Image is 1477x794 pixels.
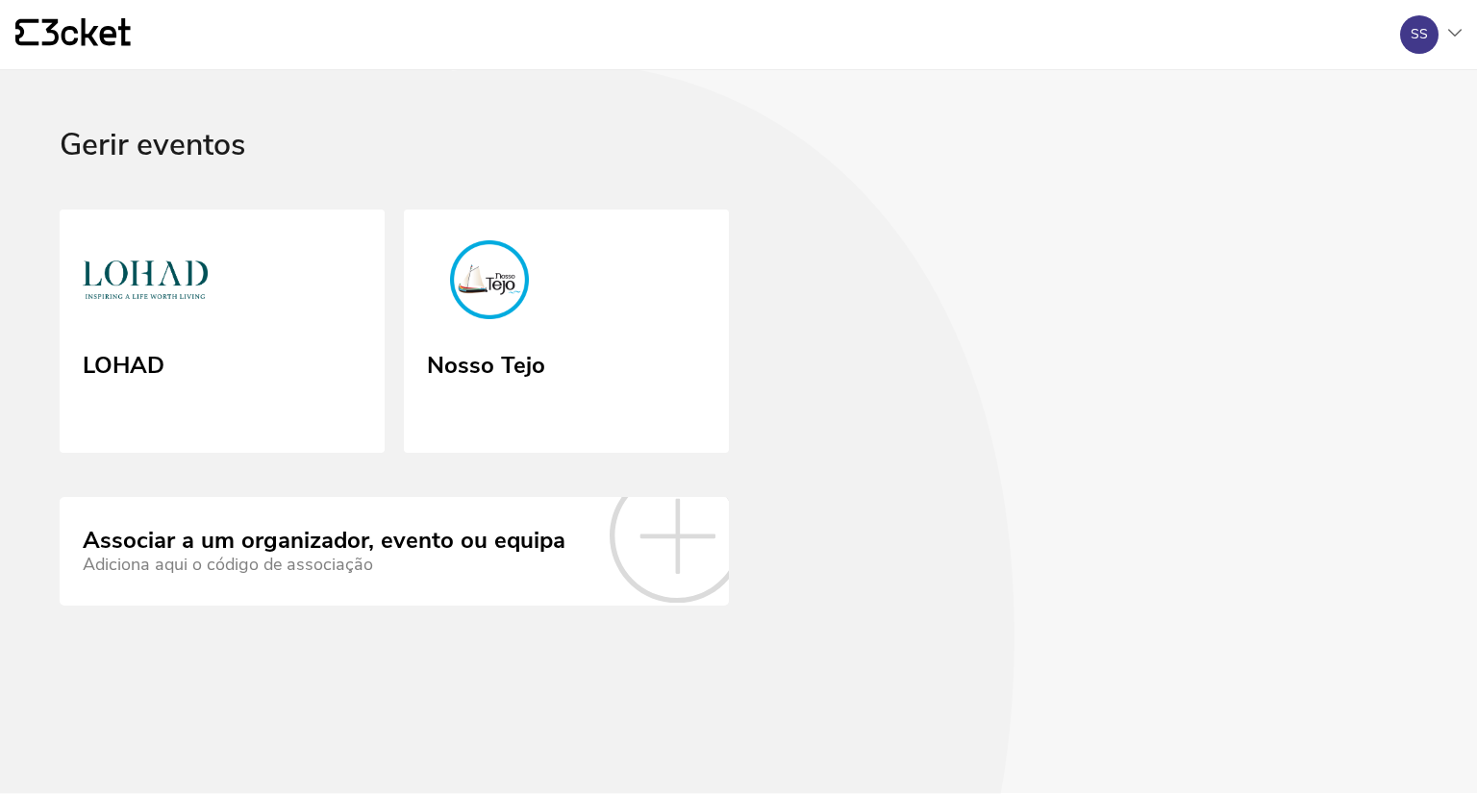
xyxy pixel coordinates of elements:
div: Associar a um organizador, evento ou equipa [83,528,565,555]
div: SS [1411,27,1428,42]
div: Adiciona aqui o código de associação [83,555,565,575]
div: LOHAD [83,345,164,380]
div: Nosso Tejo [427,345,545,380]
img: LOHAD [83,240,208,327]
a: LOHAD LOHAD [60,210,385,454]
a: {' '} [15,18,131,51]
img: Nosso Tejo [427,240,552,327]
div: Gerir eventos [60,128,1417,210]
g: {' '} [15,19,38,46]
a: Nosso Tejo Nosso Tejo [404,210,729,454]
a: Associar a um organizador, evento ou equipa Adiciona aqui o código de associação [60,497,729,605]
